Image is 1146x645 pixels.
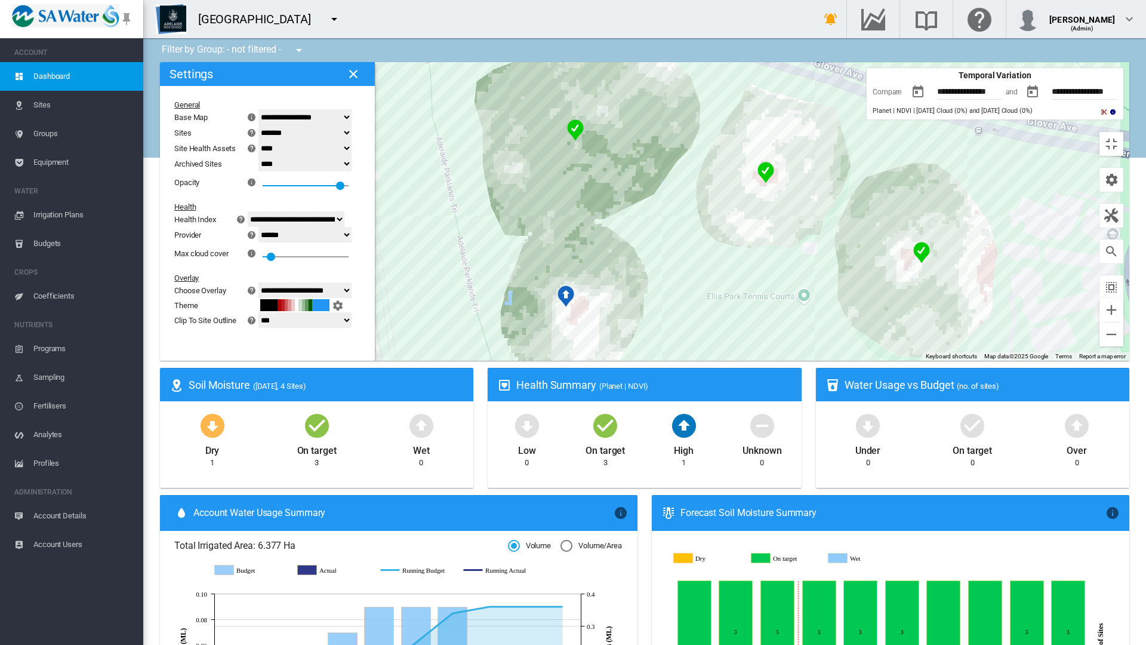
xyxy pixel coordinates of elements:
[757,162,774,183] div: NDVI: SHA: Oval 2
[414,640,418,644] circle: Running Budget Aug 20 0.25
[33,201,134,229] span: Irrigation Plans
[119,12,134,26] md-icon: icon-pin
[322,7,346,31] button: icon-menu-down
[215,565,286,576] g: Budget
[1021,80,1045,104] button: md-calendar
[14,263,134,282] span: CROPS
[303,411,331,440] md-icon: icon-checkbox-marked-circle
[174,231,201,239] div: Provider
[33,502,134,530] span: Account Details
[33,363,134,392] span: Sampling
[464,565,535,576] g: Running Actual
[828,553,897,564] g: Wet
[329,298,346,312] button: icon-cog
[174,539,508,552] span: Total Irrigated Area: 6.377 Ha
[193,506,614,520] span: Account Water Usage Summary
[33,334,134,363] span: Programs
[298,565,369,576] g: Actual
[174,274,346,282] div: Overlay
[33,530,134,559] span: Account Users
[1099,322,1123,346] button: Zoom out
[33,148,134,177] span: Equipment
[189,377,464,392] div: Soil Moisture
[1105,506,1120,520] md-icon: icon-information
[174,301,260,310] div: Theme
[1104,244,1119,259] md-icon: icon-magnify
[14,315,134,334] span: NUTRIENTS
[170,378,184,392] md-icon: icon-map-marker-radius
[957,382,999,391] span: (no. of sites)
[413,440,430,457] div: Wet
[591,411,620,440] md-icon: icon-checkbox-marked-circle
[873,107,1099,117] div: Planet | NDVI | [DATE] Cloud (0%) and [DATE] Cloud (0%)
[174,215,216,224] div: Health Index
[234,212,248,226] md-icon: icon-help-circle
[14,43,134,62] span: ACCOUNT
[381,565,452,576] g: Running Budget
[1016,7,1040,31] img: profile.jpg
[913,242,930,263] div: NDVI: SHA: Oval 1
[341,62,365,86] button: icon-close
[855,440,881,457] div: Under
[33,62,134,91] span: Dashboard
[497,378,512,392] md-icon: icon-heart-box-outline
[587,623,595,630] tspan: 0.3
[244,283,260,297] button: icon-help-circle
[557,285,574,307] div: NDVI: SHA: Oval 4
[174,286,226,295] div: Choose Overlay
[959,70,1031,80] span: Temporal Variation
[174,144,236,153] div: Site Health Assets
[854,411,882,440] md-icon: icon-arrow-down-bold-circle
[1099,132,1123,156] button: Toggle fullscreen view
[825,378,840,392] md-icon: icon-cup-water
[407,411,436,440] md-icon: icon-arrow-up-bold-circle
[245,228,259,242] md-icon: icon-help-circle
[1104,280,1119,294] md-icon: icon-select-all
[614,506,628,520] md-icon: icon-information
[1099,168,1123,192] button: icon-cog
[748,411,777,440] md-icon: icon-minus-circle
[346,67,361,81] md-icon: icon-close
[174,506,189,520] md-icon: icon-water
[1049,9,1115,21] div: [PERSON_NAME]
[513,411,541,440] md-icon: icon-arrow-down-bold-circle
[33,91,134,119] span: Sites
[297,440,337,457] div: On target
[198,11,322,27] div: [GEOGRAPHIC_DATA]
[174,178,199,187] div: Opacity
[682,457,686,468] div: 1
[1062,411,1091,440] md-icon: icon-arrow-up-bold-circle
[984,353,1048,360] span: Map data ©2025 Google
[153,38,315,62] div: Filter by Group: - not filtered -
[674,440,694,457] div: High
[196,616,207,623] tspan: 0.08
[965,12,994,26] md-icon: Click here for help
[953,440,992,457] div: On target
[560,604,565,609] circle: Running Budget Sep 17 0.36
[971,457,975,468] div: 0
[743,440,781,457] div: Unknown
[866,457,870,468] div: 0
[1104,173,1119,187] md-icon: icon-cog
[523,604,528,609] circle: Running Budget Sep 10 0.36
[253,382,306,391] span: ([DATE], 4 Sites)
[174,113,208,122] div: Base Map
[450,610,455,615] circle: Running Budget Aug 27 0.34
[1099,239,1123,263] button: icon-magnify
[670,411,698,440] md-icon: icon-arrow-up-bold-circle
[906,80,930,104] button: md-calendar
[33,392,134,420] span: Fertilisers
[244,228,260,242] button: icon-help-circle
[198,411,227,440] md-icon: icon-arrow-down-bold-circle
[516,377,791,392] div: Health Summary
[599,382,649,391] span: (Planet | NDVI)
[246,246,260,260] md-icon: icon-information
[819,7,843,31] button: icon-bell-ring
[174,128,192,137] div: Sites
[33,119,134,148] span: Groups
[174,159,260,168] div: Archived Sites
[567,119,584,141] div: NDVI: SHA: Oval 3
[246,110,260,124] md-icon: icon-information
[525,457,529,468] div: 0
[680,506,1105,520] div: Forecast Soil Moisture Summary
